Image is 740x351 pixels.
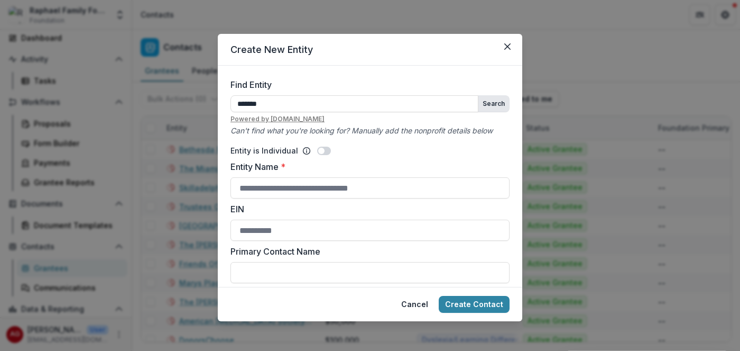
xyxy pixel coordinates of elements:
[230,126,493,135] i: Can't find what you're looking for? Manually add the nonprofit details below
[499,38,516,55] button: Close
[395,296,434,313] button: Cancel
[230,245,503,258] label: Primary Contact Name
[271,115,325,123] a: [DOMAIN_NAME]
[439,296,510,313] button: Create Contact
[230,78,503,91] label: Find Entity
[230,203,503,215] label: EIN
[230,160,503,173] label: Entity Name
[218,34,522,66] header: Create New Entity
[478,96,509,112] button: Search
[230,114,510,124] u: Powered by
[230,145,298,156] p: Entity is Individual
